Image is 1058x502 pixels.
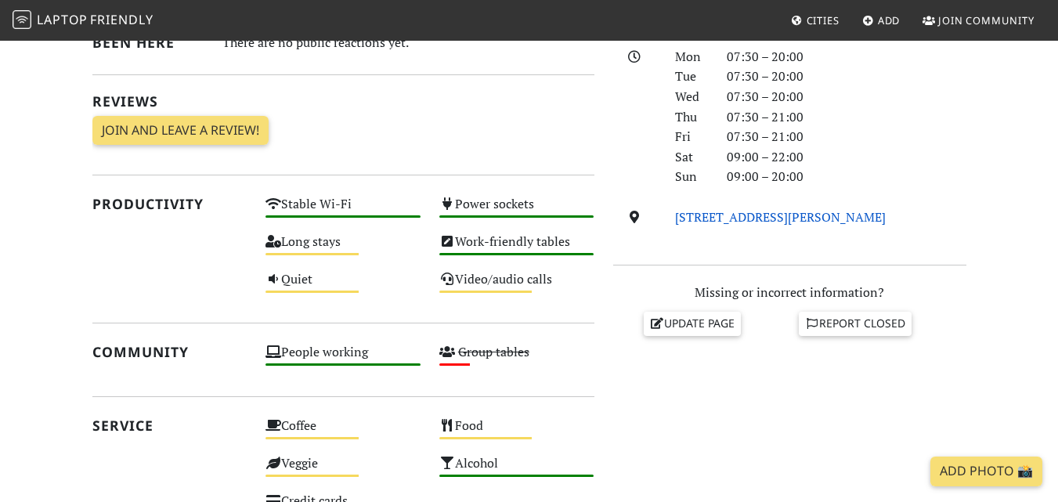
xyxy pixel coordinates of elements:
div: 07:30 – 21:00 [717,107,976,128]
div: 07:30 – 20:00 [717,87,976,107]
a: LaptopFriendly LaptopFriendly [13,7,153,34]
h2: Been here [92,34,204,51]
div: Fri [666,127,717,147]
h2: Productivity [92,196,247,212]
div: Veggie [256,452,430,489]
div: Long stays [256,230,430,268]
a: Update page [644,312,741,335]
div: Thu [666,107,717,128]
a: Cities [785,6,846,34]
h2: Community [92,344,247,360]
a: Add [856,6,907,34]
span: Add [878,13,901,27]
a: Report closed [799,312,912,335]
h2: Reviews [92,93,594,110]
img: LaptopFriendly [13,10,31,29]
div: Video/audio calls [430,268,604,305]
span: Cities [807,13,840,27]
div: Food [430,414,604,452]
div: Power sockets [430,193,604,230]
div: Stable Wi-Fi [256,193,430,230]
h2: Service [92,417,247,434]
div: Mon [666,47,717,67]
div: 07:30 – 20:00 [717,67,976,87]
div: Coffee [256,414,430,452]
a: [STREET_ADDRESS][PERSON_NAME] [675,208,886,226]
p: Missing or incorrect information? [613,283,966,303]
a: Join and leave a review! [92,116,269,146]
div: Wed [666,87,717,107]
div: Work-friendly tables [430,230,604,268]
div: Quiet [256,268,430,305]
div: Alcohol [430,452,604,489]
div: People working [256,341,430,378]
s: Group tables [458,343,529,360]
div: There are no public reactions yet. [222,31,594,54]
a: Join Community [916,6,1041,34]
div: 07:30 – 21:00 [717,127,976,147]
div: 09:00 – 20:00 [717,167,976,187]
div: Sun [666,167,717,187]
div: Sat [666,147,717,168]
div: 07:30 – 20:00 [717,47,976,67]
span: Laptop [37,11,88,28]
a: Add Photo 📸 [930,457,1042,486]
div: Tue [666,67,717,87]
span: Join Community [938,13,1035,27]
span: Friendly [90,11,153,28]
div: 09:00 – 22:00 [717,147,976,168]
